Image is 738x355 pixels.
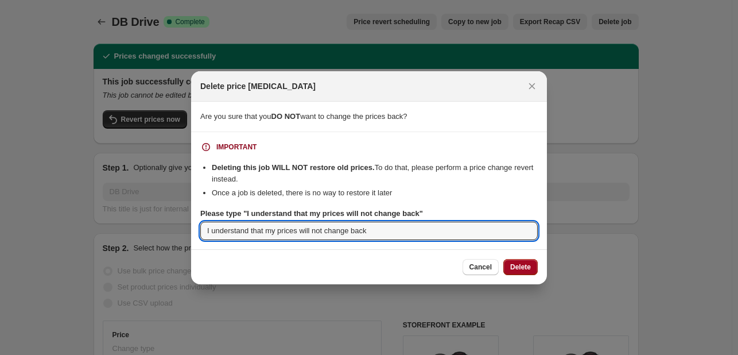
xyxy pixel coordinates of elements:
[510,263,531,272] span: Delete
[200,209,423,218] b: Please type "I understand that my prices will not change back"
[212,187,538,199] li: Once a job is deleted, there is no way to restore it later
[212,163,375,172] b: Deleting this job WILL NOT restore old prices.
[463,259,499,275] button: Cancel
[469,263,492,272] span: Cancel
[271,112,301,121] b: DO NOT
[503,259,538,275] button: Delete
[200,112,407,121] span: Are you sure that you want to change the prices back?
[212,162,538,185] li: To do that, please perform a price change revert instead.
[216,142,257,152] div: IMPORTANT
[524,78,540,94] button: Close
[200,80,316,92] h2: Delete price [MEDICAL_DATA]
